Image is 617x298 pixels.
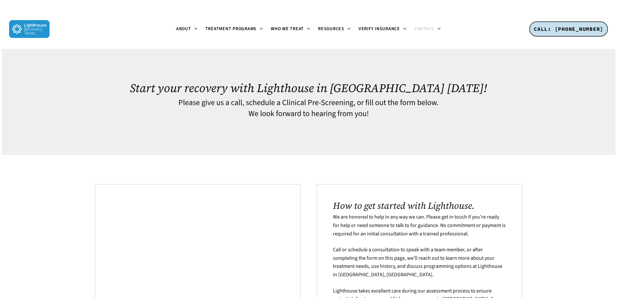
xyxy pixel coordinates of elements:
img: Lighthouse Recovery Texas [9,20,50,38]
a: Resources [314,27,355,32]
span: Treatment Programs [205,26,257,32]
h4: We look forward to hearing from you! [95,110,522,118]
span: We are honored to help in any way we can. Please get in touch if you’re ready for help or need so... [333,213,506,237]
span: CALL: [PHONE_NUMBER] [534,26,603,32]
span: Who We Treat [271,26,304,32]
a: CALL: [PHONE_NUMBER] [529,21,608,37]
a: Who We Treat [267,27,314,32]
span: About [176,26,191,32]
span: Contact [414,26,434,32]
span: Verify Insurance [359,26,400,32]
a: Treatment Programs [201,27,267,32]
h2: How to get started with Lighthouse. [333,200,506,211]
p: Call or schedule a consultation to speak with a team member, or after completing the form on this... [333,246,506,287]
h1: Start your recovery with Lighthouse in [GEOGRAPHIC_DATA] [DATE]! [95,81,522,95]
h4: Please give us a call, schedule a Clinical Pre-Screening, or fill out the form below. [95,99,522,107]
span: Resources [318,26,344,32]
a: Verify Insurance [355,27,410,32]
a: About [172,27,201,32]
a: Contact [410,27,445,32]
